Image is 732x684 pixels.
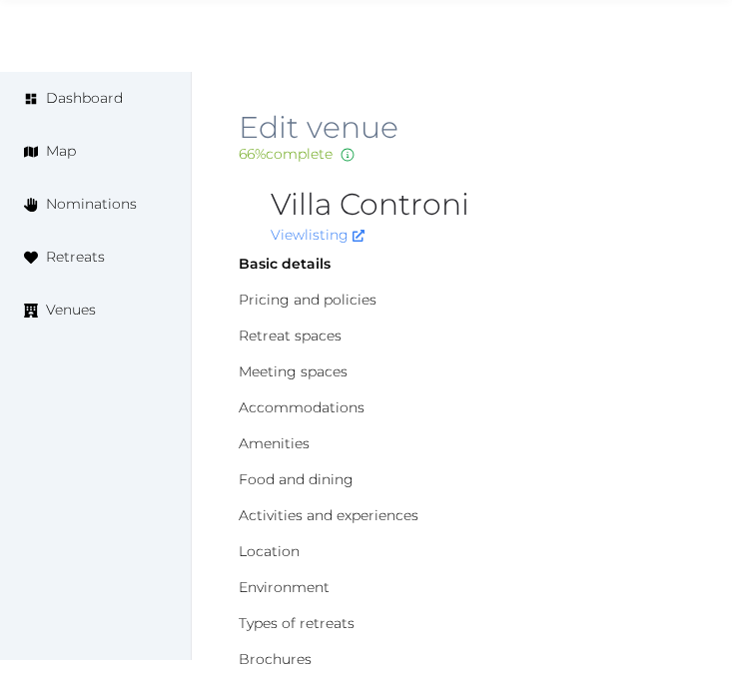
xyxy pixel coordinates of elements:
span: Venues [46,300,96,321]
span: Nominations [46,194,137,215]
a: Types of retreats [239,614,355,632]
span: Map [46,141,76,162]
a: Activities and experiences [239,506,418,524]
a: Pricing and policies [239,291,376,309]
a: Food and dining [239,470,354,488]
span: Dashboard [46,88,123,109]
span: 66 % complete [239,145,333,163]
a: Meeting spaces [239,362,348,380]
a: Basic details [239,255,331,273]
a: Retreat spaces [239,327,342,344]
a: Location [239,542,300,560]
a: Brochures [239,650,312,668]
a: Environment [239,578,330,596]
a: Accommodations [239,398,365,416]
h2: Villa Controni [271,189,685,221]
a: Amenities [239,434,310,452]
a: Viewlisting [271,226,365,244]
span: Retreats [46,247,105,268]
h2: Edit venue [239,112,685,144]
